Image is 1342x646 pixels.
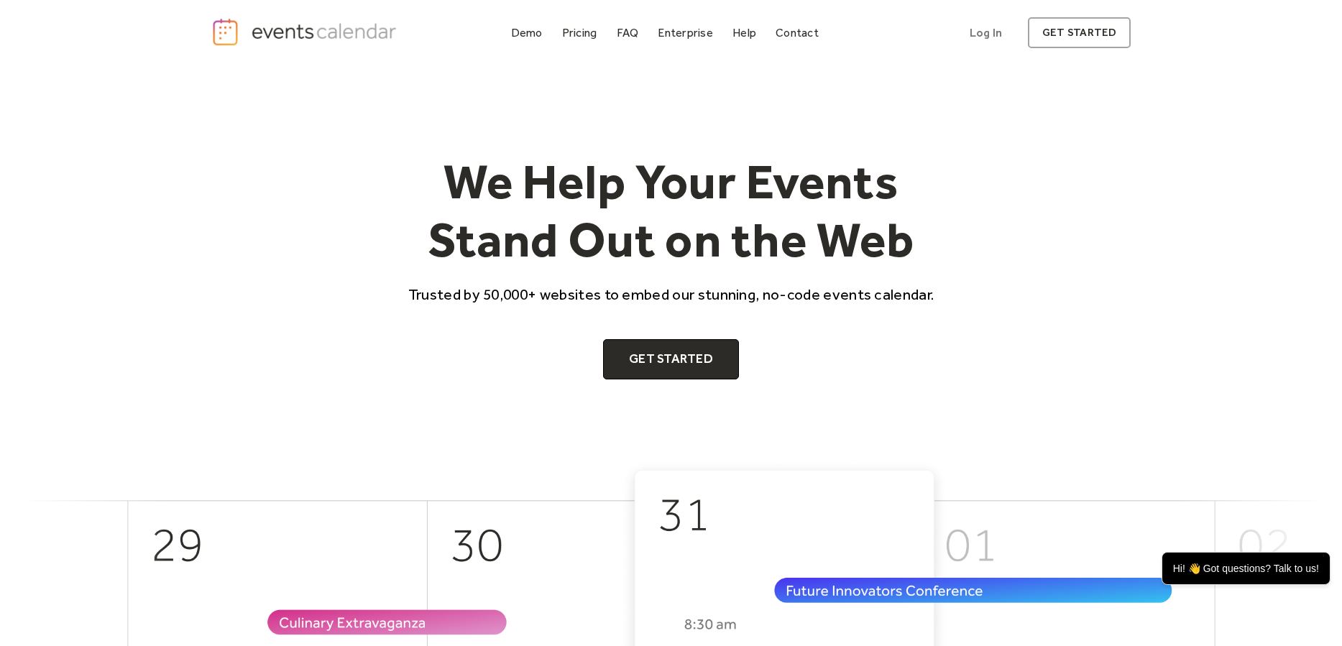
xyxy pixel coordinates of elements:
a: get started [1028,17,1131,48]
a: Contact [770,23,824,42]
a: Enterprise [652,23,718,42]
div: FAQ [617,29,639,37]
a: FAQ [611,23,645,42]
a: Demo [505,23,548,42]
a: Get Started [603,339,739,379]
a: Pricing [556,23,603,42]
p: Trusted by 50,000+ websites to embed our stunning, no-code events calendar. [395,284,947,305]
a: Log In [955,17,1016,48]
div: Help [732,29,756,37]
div: Contact [776,29,819,37]
a: home [211,17,401,47]
div: Pricing [562,29,597,37]
div: Demo [511,29,543,37]
h1: We Help Your Events Stand Out on the Web [395,152,947,269]
div: Enterprise [658,29,712,37]
a: Help [727,23,762,42]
